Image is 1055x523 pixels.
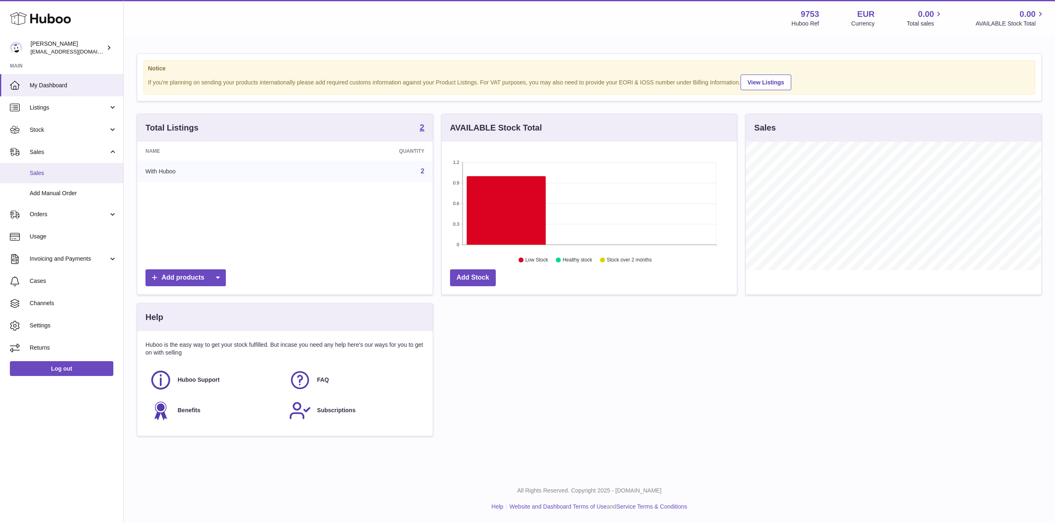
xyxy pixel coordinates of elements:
[754,122,776,133] h3: Sales
[30,299,117,307] span: Channels
[145,341,424,357] p: Huboo is the easy way to get your stock fulfilled. But incase you need any help here's our ways f...
[145,122,199,133] h3: Total Listings
[450,122,542,133] h3: AVAILABLE Stock Total
[137,142,293,161] th: Name
[506,503,687,511] li: and
[509,503,607,510] a: Website and Dashboard Terms of Use
[492,503,504,510] a: Help
[420,123,424,131] strong: 2
[453,222,459,226] text: 0.3
[450,269,496,286] a: Add Stock
[30,322,117,329] span: Settings
[30,48,121,55] span: [EMAIL_ADDRESS][DOMAIN_NAME]
[453,201,459,206] text: 0.6
[317,376,329,384] span: FAQ
[918,9,934,20] span: 0.00
[851,20,875,28] div: Currency
[907,20,943,28] span: Total sales
[289,369,420,391] a: FAQ
[457,242,459,247] text: 0
[30,189,117,197] span: Add Manual Order
[148,65,1031,72] strong: Notice
[857,9,874,20] strong: EUR
[30,148,108,156] span: Sales
[801,9,819,20] strong: 9753
[420,123,424,133] a: 2
[1020,9,1036,20] span: 0.00
[975,20,1045,28] span: AVAILABLE Stock Total
[30,126,108,134] span: Stock
[130,487,1048,495] p: All Rights Reserved. Copyright 2025 - [DOMAIN_NAME]
[178,406,200,414] span: Benefits
[30,344,117,352] span: Returns
[293,142,433,161] th: Quantity
[421,168,424,175] a: 2
[30,233,117,240] span: Usage
[150,399,281,422] a: Benefits
[30,40,105,56] div: [PERSON_NAME]
[607,257,652,263] text: Stock over 2 months
[30,255,108,263] span: Invoicing and Payments
[30,169,117,177] span: Sales
[30,82,117,89] span: My Dashboard
[30,277,117,285] span: Cases
[617,503,687,510] a: Service Terms & Conditions
[975,9,1045,28] a: 0.00 AVAILABLE Stock Total
[145,312,163,323] h3: Help
[453,180,459,185] text: 0.9
[150,369,281,391] a: Huboo Support
[792,20,819,28] div: Huboo Ref
[741,75,791,90] a: View Listings
[30,104,108,112] span: Listings
[30,210,108,218] span: Orders
[145,269,226,286] a: Add products
[178,376,220,384] span: Huboo Support
[525,257,549,263] text: Low Stock
[10,361,113,376] a: Log out
[289,399,420,422] a: Subscriptions
[137,161,293,182] td: With Huboo
[148,73,1031,90] div: If you're planning on sending your products internationally please add required customs informati...
[907,9,943,28] a: 0.00 Total sales
[317,406,355,414] span: Subscriptions
[563,257,593,263] text: Healthy stock
[453,160,459,165] text: 1.2
[10,42,22,54] img: info@welovenoni.com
